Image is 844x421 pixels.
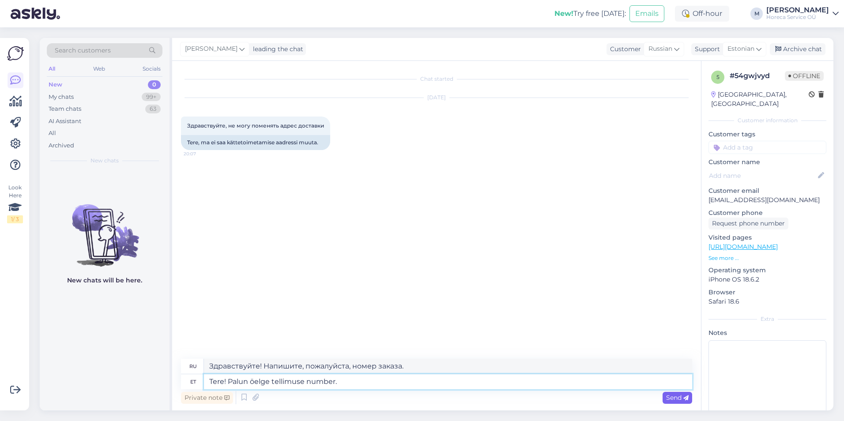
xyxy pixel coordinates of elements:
[47,63,57,75] div: All
[708,275,826,284] p: iPhone OS 18.6.2
[766,14,829,21] div: Horeca Service OÜ
[708,130,826,139] p: Customer tags
[7,45,24,62] img: Askly Logo
[49,80,62,89] div: New
[7,184,23,223] div: Look Here
[708,141,826,154] input: Add a tag
[67,276,142,285] p: New chats will be here.
[185,44,237,54] span: [PERSON_NAME]
[766,7,839,21] a: [PERSON_NAME]Horeca Service OÜ
[708,315,826,323] div: Extra
[49,117,81,126] div: AI Assistant
[49,129,56,138] div: All
[648,44,672,54] span: Russian
[145,105,161,113] div: 63
[708,243,778,251] a: [URL][DOMAIN_NAME]
[785,71,824,81] span: Offline
[607,45,641,54] div: Customer
[730,71,785,81] div: # 54gwjvyd
[249,45,303,54] div: leading the chat
[708,297,826,306] p: Safari 18.6
[142,93,161,101] div: 99+
[708,208,826,218] p: Customer phone
[708,158,826,167] p: Customer name
[708,195,826,205] p: [EMAIL_ADDRESS][DOMAIN_NAME]
[204,374,692,389] textarea: Tere! Palun öelge tellimuse number.
[141,63,162,75] div: Socials
[675,6,729,22] div: Off-hour
[187,122,324,129] span: Здравствуйте, не могу поменять адрес доставки
[55,46,111,55] span: Search customers
[708,266,826,275] p: Operating system
[711,90,809,109] div: [GEOGRAPHIC_DATA], [GEOGRAPHIC_DATA]
[554,8,626,19] div: Try free [DATE]:
[666,394,689,402] span: Send
[181,75,692,83] div: Chat started
[708,233,826,242] p: Visited pages
[181,135,330,150] div: Tere, ma ei saa kättetoimetamise aadressi muuta.
[91,63,107,75] div: Web
[727,44,754,54] span: Estonian
[708,218,788,229] div: Request phone number
[49,105,81,113] div: Team chats
[189,359,197,374] div: ru
[750,8,763,20] div: M
[148,80,161,89] div: 0
[190,374,196,389] div: et
[766,7,829,14] div: [PERSON_NAME]
[90,157,119,165] span: New chats
[7,215,23,223] div: 1 / 3
[181,94,692,101] div: [DATE]
[554,9,573,18] b: New!
[708,288,826,297] p: Browser
[708,117,826,124] div: Customer information
[49,141,74,150] div: Archived
[184,150,217,157] span: 20:07
[708,328,826,338] p: Notes
[716,74,720,80] span: 5
[181,392,233,404] div: Private note
[709,171,816,180] input: Add name
[204,359,692,374] textarea: Здравствуйте! Напишите, пожалуйста, номер заказа.
[708,254,826,262] p: See more ...
[770,43,825,55] div: Archive chat
[691,45,720,54] div: Support
[40,188,170,268] img: No chats
[629,5,664,22] button: Emails
[708,186,826,195] p: Customer email
[49,93,74,101] div: My chats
